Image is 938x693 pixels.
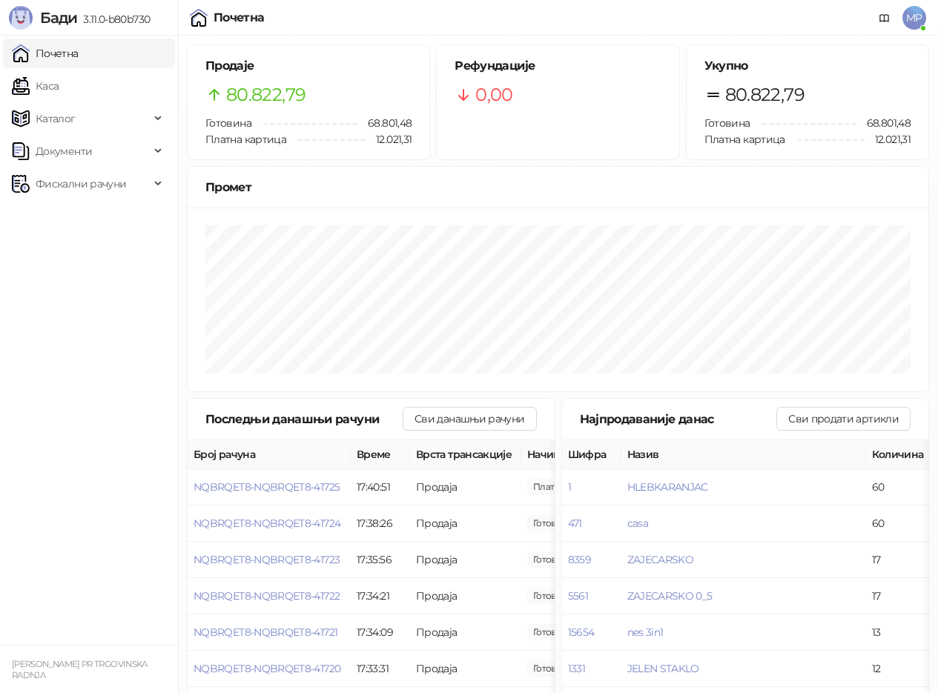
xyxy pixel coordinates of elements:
[194,589,340,603] button: NQBRQET8-NQBRQET8-41722
[403,407,536,431] button: Сви данашњи рачуни
[410,578,521,614] td: Продаја
[357,115,412,131] span: 68.801,48
[866,651,933,687] td: 12
[351,469,410,505] td: 17:40:51
[776,407,911,431] button: Сви продати артикли
[568,517,582,530] button: 471
[12,659,148,680] small: [PERSON_NAME] PR TRGOVINSKA RADNJA
[351,505,410,542] td: 17:38:26
[351,614,410,651] td: 17:34:09
[865,131,911,147] span: 12.021,31
[194,553,340,566] button: NQBRQET8-NQBRQET8-41723
[410,651,521,687] td: Продаја
[866,542,933,578] td: 17
[77,13,150,26] span: 3.11.0-b80b730
[866,440,933,469] th: Количина
[521,440,670,469] th: Начини плаћања
[226,81,305,109] span: 80.822,79
[527,588,578,604] span: 80,00
[568,626,595,639] button: 15654
[568,480,571,494] button: 1
[873,6,896,30] a: Документација
[704,57,911,75] h5: Укупно
[36,169,126,199] span: Фискални рачуни
[866,505,933,542] td: 60
[704,116,750,130] span: Готовина
[205,133,286,146] span: Платна картица
[866,469,933,505] td: 60
[627,589,713,603] button: ZAJECARSKO 0_5
[205,410,403,428] div: Последњи данашњи рачуни
[410,505,521,542] td: Продаја
[627,662,699,675] button: JELEN STAKLO
[205,57,412,75] h5: Продаје
[188,440,351,469] th: Број рачуна
[351,542,410,578] td: 17:35:56
[194,662,340,675] button: NQBRQET8-NQBRQET8-41720
[527,479,607,495] span: 590,00
[205,116,251,130] span: Готовина
[410,614,521,651] td: Продаја
[410,542,521,578] td: Продаја
[621,440,866,469] th: Назив
[627,553,694,566] button: ZAJECARSKO
[194,480,340,494] button: NQBRQET8-NQBRQET8-41725
[12,71,59,101] a: Каса
[704,133,785,146] span: Платна картица
[36,104,76,133] span: Каталог
[475,81,512,109] span: 0,00
[205,178,911,196] div: Промет
[902,6,926,30] span: MP
[36,136,92,166] span: Документи
[40,9,77,27] span: Бади
[562,440,621,469] th: Шифра
[527,551,578,568] span: 70,00
[856,115,911,131] span: 68.801,48
[568,662,585,675] button: 1331
[527,624,578,640] span: 30,00
[194,626,337,639] button: NQBRQET8-NQBRQET8-41721
[214,12,265,24] div: Почетна
[627,480,708,494] button: HLEBKARANJAC
[725,81,805,109] span: 80.822,79
[527,660,578,677] span: 240,00
[366,131,412,147] span: 12.021,31
[455,57,661,75] h5: Рефундације
[351,578,410,614] td: 17:34:21
[580,410,777,428] div: Најпродаваније данас
[351,440,410,469] th: Време
[568,553,591,566] button: 8359
[866,614,933,651] td: 13
[410,440,521,469] th: Врста трансакције
[866,578,933,614] td: 17
[9,6,33,30] img: Logo
[410,469,521,505] td: Продаја
[568,589,588,603] button: 5561
[194,517,340,530] button: NQBRQET8-NQBRQET8-41724
[351,651,410,687] td: 17:33:31
[627,626,664,639] button: nes 3in1
[12,39,79,68] a: Почетна
[627,517,648,530] button: casa
[527,515,578,531] span: 349,00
